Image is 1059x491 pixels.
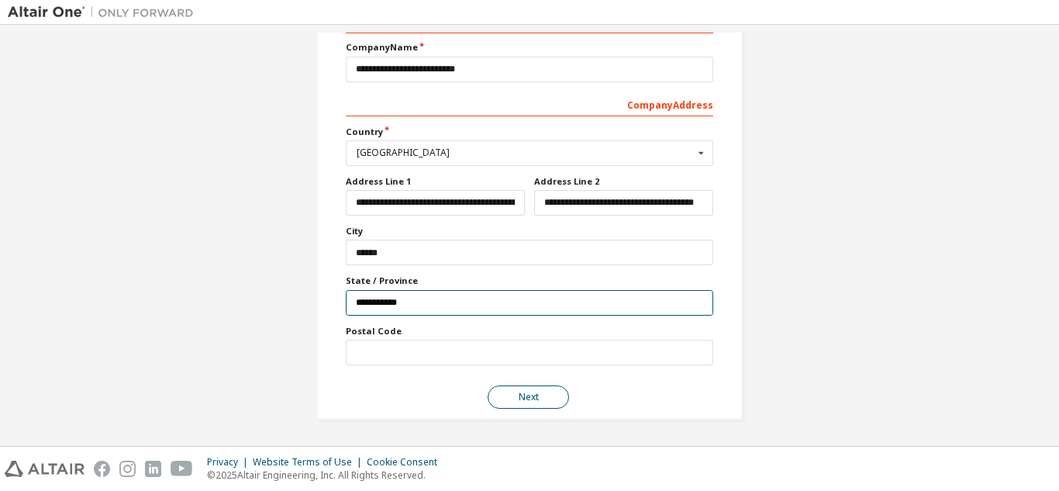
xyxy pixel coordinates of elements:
[207,469,447,482] p: © 2025 Altair Engineering, Inc. All Rights Reserved.
[357,148,694,157] div: [GEOGRAPHIC_DATA]
[346,325,713,337] label: Postal Code
[534,175,713,188] label: Address Line 2
[346,225,713,237] label: City
[119,461,136,477] img: instagram.svg
[346,175,525,188] label: Address Line 1
[8,5,202,20] img: Altair One
[346,41,713,54] label: Company Name
[488,386,569,409] button: Next
[346,92,713,116] div: Company Address
[253,456,367,469] div: Website Terms of Use
[346,275,713,287] label: State / Province
[145,461,161,477] img: linkedin.svg
[5,461,85,477] img: altair_logo.svg
[367,456,447,469] div: Cookie Consent
[94,461,110,477] img: facebook.svg
[346,126,713,138] label: Country
[171,461,193,477] img: youtube.svg
[207,456,253,469] div: Privacy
